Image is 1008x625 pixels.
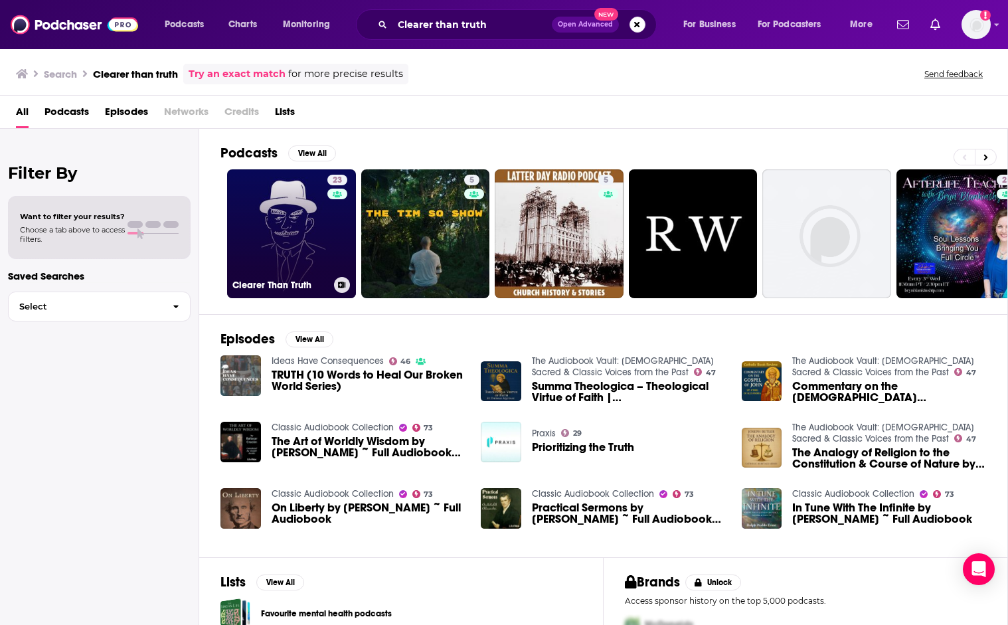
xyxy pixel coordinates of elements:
div: Search podcasts, credits, & more... [369,9,669,40]
span: 47 [966,436,976,442]
a: Try an exact match [189,66,286,82]
span: 23 [333,174,342,187]
div: Open Intercom Messenger [963,553,995,585]
span: 73 [424,425,433,431]
span: Want to filter your results? [20,212,125,221]
a: Classic Audiobook Collection [272,488,394,499]
span: In Tune With The Infinite by [PERSON_NAME] ~ Full Audiobook [792,502,986,525]
button: Send feedback [920,68,987,80]
span: Episodes [105,101,148,128]
span: For Business [683,15,736,34]
button: View All [288,145,336,161]
h2: Filter By [8,163,191,183]
span: 46 [400,359,410,365]
span: Monitoring [283,15,330,34]
input: Search podcasts, credits, & more... [392,14,552,35]
h2: Episodes [220,331,275,347]
img: The Analogy of Religion to the Constitution & Course of Nature by Joseph Butler | Classic Apologe... [742,428,782,468]
span: Select [9,302,162,311]
button: open menu [274,14,347,35]
a: Show notifications dropdown [892,13,914,36]
span: Practical Sermons by [PERSON_NAME] ~ Full Audiobook [religion] [532,502,726,525]
span: More [850,15,873,34]
span: 5 [469,174,474,187]
p: Saved Searches [8,270,191,282]
a: Classic Audiobook Collection [792,488,914,499]
button: open menu [155,14,221,35]
a: 47 [954,368,976,376]
a: Classic Audiobook Collection [272,422,394,433]
a: 73 [412,490,434,498]
a: Commentary on the Gospel of John by St. Cyril of Alexandria Part 1 [792,381,986,403]
span: Open Advanced [558,21,613,28]
span: 73 [945,491,954,497]
img: Summa Theologica – Theological Virtue of Faith | St. Thomas Aquinas Part 1 [481,361,521,402]
span: Logged in as Jeffmarschner [962,10,991,39]
span: 29 [573,430,582,436]
h2: Lists [220,574,246,590]
button: Unlock [685,575,742,590]
a: Show notifications dropdown [925,13,946,36]
a: The Analogy of Religion to the Constitution & Course of Nature by Joseph Butler | Classic Apologe... [792,447,986,470]
span: Podcasts [165,15,204,34]
span: 47 [966,370,976,376]
svg: Add a profile image [980,10,991,21]
span: Choose a tab above to access filters. [20,225,125,244]
img: TRUTH (10 Words to Heal Our Broken World Series) [220,355,261,396]
h3: Clearer Than Truth [232,280,329,291]
span: Summa Theologica – Theological Virtue of Faith | [DEMOGRAPHIC_DATA][PERSON_NAME] Part 1 [532,381,726,403]
a: EpisodesView All [220,331,333,347]
img: In Tune With The Infinite by Ralph Waldo Trine ~ Full Audiobook [742,488,782,529]
a: 29 [561,429,582,437]
a: Commentary on the Gospel of John by St. Cyril of Alexandria Part 1 [742,361,782,402]
span: 5 [604,174,608,187]
a: 73 [673,490,694,498]
a: 5 [361,169,490,298]
span: The Art of Worldly Wisdom by [PERSON_NAME] ~ Full Audiobook [philosophy] [272,436,465,458]
span: 73 [685,491,694,497]
a: 47 [694,368,716,376]
a: TRUTH (10 Words to Heal Our Broken World Series) [272,369,465,392]
a: Podcasts [44,101,89,128]
a: 5 [495,169,624,298]
a: On Liberty by John Stuart Mill ~ Full Audiobook [272,502,465,525]
a: 23 [327,175,347,185]
button: open menu [749,14,841,35]
span: for more precise results [288,66,403,82]
button: View All [286,331,333,347]
span: Credits [224,101,259,128]
span: All [16,101,29,128]
a: 46 [389,357,411,365]
span: Prioritizing the Truth [532,442,634,453]
img: User Profile [962,10,991,39]
button: Select [8,292,191,321]
h2: Podcasts [220,145,278,161]
button: Open AdvancedNew [552,17,619,33]
a: Favourite mental health podcasts [261,606,392,621]
a: Summa Theologica – Theological Virtue of Faith | St. Thomas Aquinas Part 1 [532,381,726,403]
img: Podchaser - Follow, Share and Rate Podcasts [11,12,138,37]
span: New [594,8,618,21]
button: open menu [841,14,889,35]
a: 47 [954,434,976,442]
span: 73 [424,491,433,497]
span: Networks [164,101,209,128]
span: On Liberty by [PERSON_NAME] ~ Full Audiobook [272,502,465,525]
a: Ideas Have Consequences [272,355,384,367]
a: 23Clearer Than Truth [227,169,356,298]
a: Classic Audiobook Collection [532,488,654,499]
a: 73 [412,424,434,432]
img: Practical Sermons by Archibald Alexander ~ Full Audiobook [religion] [481,488,521,529]
button: View All [256,575,304,590]
a: Lists [275,101,295,128]
p: Access sponsor history on the top 5,000 podcasts. [625,596,986,606]
button: open menu [674,14,752,35]
a: The Audiobook Vault: Catholic Sacred & Classic Voices from the Past [792,422,974,444]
